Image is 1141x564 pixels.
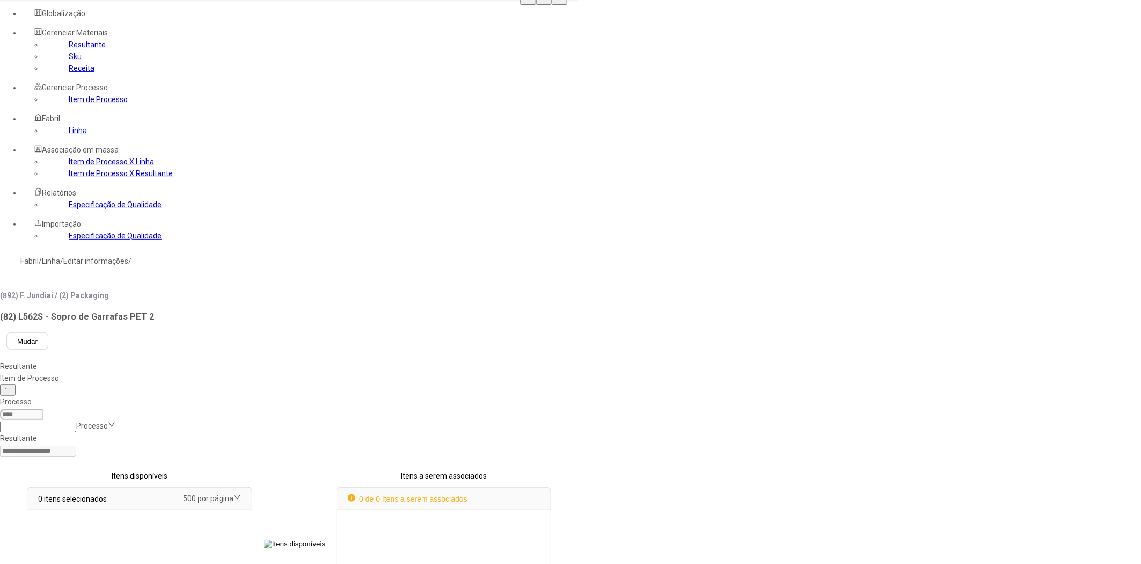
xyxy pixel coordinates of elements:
a: Item de Processo X Linha [69,157,154,166]
p: Itens a serem associados [337,470,551,482]
nz-breadcrumb-separator: / [39,257,42,265]
a: Fabril [20,257,39,265]
a: Especificação de Qualidade [69,232,162,240]
span: Mudar [17,337,38,345]
nz-breadcrumb-separator: / [60,257,63,265]
a: Linha [42,257,60,265]
nz-breadcrumb-separator: / [128,257,131,265]
a: Editar informações [63,257,128,265]
a: Receita [69,64,94,73]
span: Fabril [42,114,60,123]
p: 0 de 0 Itens a serem associados [348,493,467,505]
p: Itens disponíveis [27,470,252,482]
img: Itens disponíveis [264,540,325,548]
button: Mudar [6,332,48,350]
a: Sku [69,52,82,61]
p: 0 itens selecionados [38,493,107,505]
nz-select-placeholder: Processo [76,422,108,430]
nz-select-item: 500 por página [183,494,233,503]
span: Gerenciar Processo [42,83,108,92]
span: Relatórios [42,189,76,197]
a: Item de Processo [69,95,128,104]
a: Linha [69,126,87,135]
span: Importação [42,220,81,228]
span: Associação em massa [42,146,119,154]
span: Globalização [42,9,85,18]
span: Gerenciar Materiais [42,28,108,37]
a: Resultante [69,40,106,49]
a: Especificação de Qualidade [69,200,162,209]
a: Item de Processo X Resultante [69,169,173,178]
